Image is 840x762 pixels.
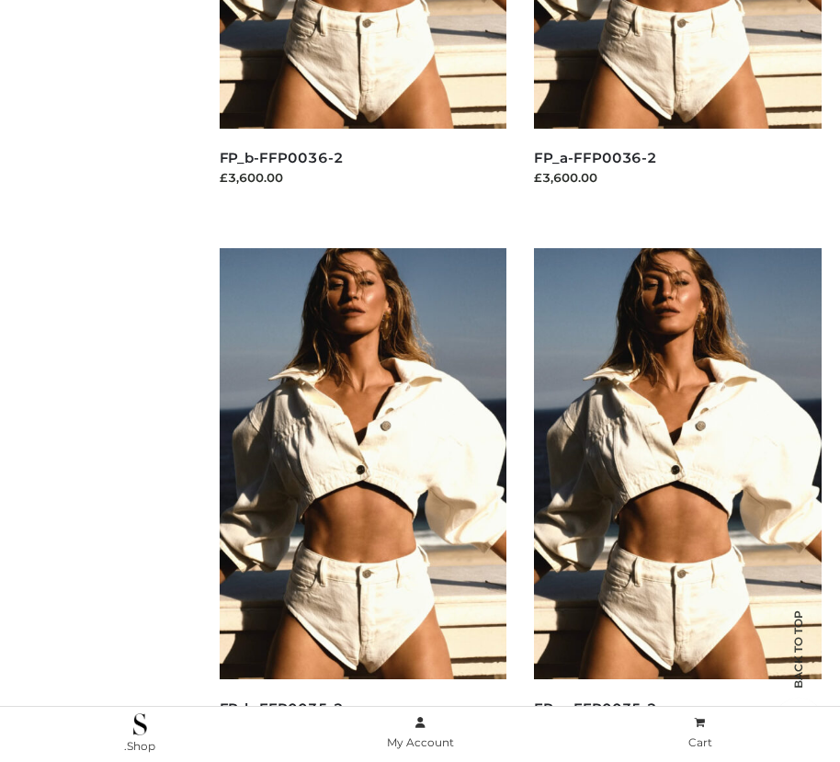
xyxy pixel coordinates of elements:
[534,149,657,166] a: FP_a-FFP0036-2
[133,713,147,735] img: .Shop
[220,168,507,187] div: £3,600.00
[387,735,454,749] span: My Account
[776,643,822,688] span: Back to top
[688,735,712,749] span: Cart
[124,739,155,753] span: .Shop
[534,168,822,187] div: £3,600.00
[220,149,344,166] a: FP_b-FFP0036-2
[280,712,561,754] a: My Account
[220,699,344,717] a: FP_b-FFP0035-2
[560,712,840,754] a: Cart
[534,699,657,717] a: FP_a-FFP0035-2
